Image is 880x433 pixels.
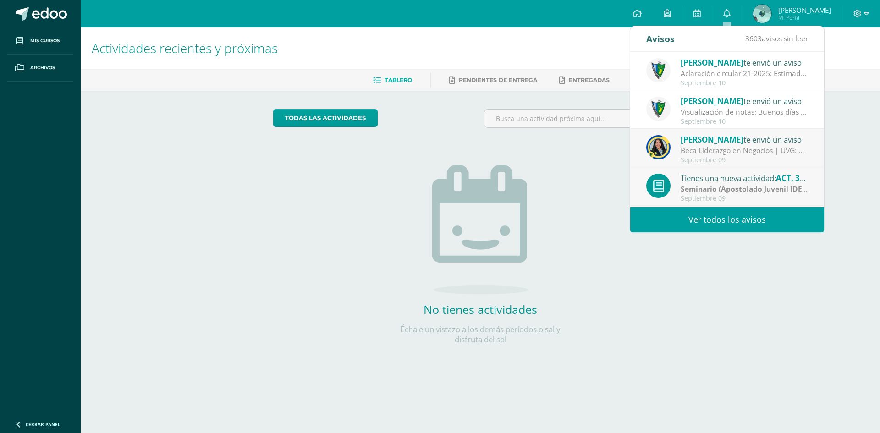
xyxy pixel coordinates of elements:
span: Tablero [385,77,412,83]
img: 9f174a157161b4ddbe12118a61fed988.png [646,58,671,82]
div: Septiembre 10 [681,79,808,87]
span: Actividades recientes y próximas [92,39,278,57]
span: [PERSON_NAME] [778,5,831,15]
a: Archivos [7,55,73,82]
div: Beca Liderazgo en Negocios | UVG: Gusto en saludarlos chicos, que estén brillando en su práctica.... [681,145,808,156]
div: Septiembre 10 [681,118,808,126]
span: Archivos [30,64,55,71]
img: 9385da7c0ece523bc67fca2554c96817.png [646,135,671,159]
img: 0d125e61179144410fb0d7f3f0b592f6.png [753,5,771,23]
a: Mis cursos [7,27,73,55]
span: Pendientes de entrega [459,77,537,83]
div: Septiembre 09 [681,195,808,203]
a: todas las Actividades [273,109,378,127]
span: Cerrar panel [26,421,60,428]
span: [PERSON_NAME] [681,134,743,145]
div: Tienes una nueva actividad: [681,172,808,184]
a: Pendientes de entrega [449,73,537,88]
div: Visualización de notas: Buenos días estimados padres y estudiantes, es un gusto saludarlos. Por e... [681,107,808,117]
div: te envió un aviso [681,56,808,68]
div: Aclaración circular 21-2025: Estimados padres y estudiantes, es un gusto saludarlos. Únicamente c... [681,68,808,79]
span: 3603 [745,33,762,44]
span: [PERSON_NAME] [681,57,743,68]
a: Entregadas [559,73,610,88]
div: te envió un aviso [681,133,808,145]
span: Entregadas [569,77,610,83]
img: 9f174a157161b4ddbe12118a61fed988.png [646,97,671,121]
span: Mis cursos [30,37,60,44]
input: Busca una actividad próxima aquí... [484,110,687,127]
h2: No tienes actividades [389,301,572,317]
span: [PERSON_NAME] [681,96,743,106]
img: no_activities.png [432,165,528,294]
p: Échale un vistazo a los demás períodos o sal y disfruta del sol [389,324,572,345]
div: Avisos [646,26,675,51]
a: Ver todos los avisos [630,207,824,232]
span: Mi Perfil [778,14,831,22]
div: | Zona [681,184,808,194]
div: te envió un aviso [681,95,808,107]
a: Tablero [373,73,412,88]
div: Septiembre 09 [681,156,808,164]
span: avisos sin leer [745,33,808,44]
